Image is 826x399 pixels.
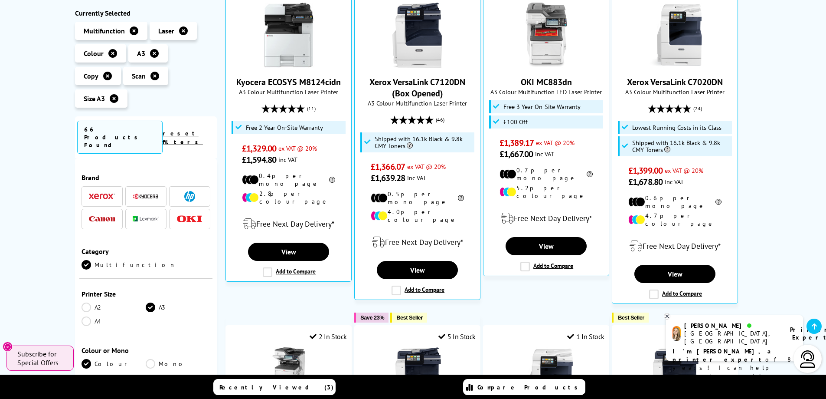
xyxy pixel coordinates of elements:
[673,347,774,363] b: I'm [PERSON_NAME], a printer expert
[75,9,217,17] div: Currently Selected
[176,215,202,223] img: OKI
[82,247,211,256] div: Category
[488,206,604,231] div: modal_delivery
[693,100,702,117] span: (24)
[354,313,389,323] button: Save 23%
[520,262,573,271] label: Add to Compare
[390,313,427,323] button: Best Seller
[307,100,316,117] span: (11)
[242,143,276,154] span: £1,329.00
[500,166,593,182] li: 0.7p per mono page
[673,326,681,341] img: amy-livechat.png
[371,172,405,184] span: £1,639.28
[242,190,335,205] li: 2.8p per colour page
[488,88,604,96] span: A3 Colour Multifunction LED Laser Printer
[256,61,321,69] a: Kyocera ECOSYS M8124cidn
[673,347,797,389] p: of 8 years! I can help you choose the right product
[236,76,341,88] a: Kyocera ECOSYS M8124cidn
[84,26,125,35] span: Multifunction
[535,150,554,158] span: inc VAT
[82,359,146,369] a: Colour
[359,230,476,254] div: modal_delivery
[137,49,145,58] span: A3
[665,178,684,186] span: inc VAT
[477,383,582,391] span: Compare Products
[278,155,297,164] span: inc VAT
[230,88,347,96] span: A3 Colour Multifunction Laser Printer
[82,173,211,182] div: Brand
[84,94,105,103] span: Size A3
[89,214,115,224] a: Canon
[684,322,779,330] div: [PERSON_NAME]
[634,265,715,283] a: View
[500,137,534,148] span: £1,389.17
[176,214,202,224] a: OKI
[628,165,663,176] span: £1,399.00
[536,138,575,147] span: ex VAT @ 20%
[248,243,329,261] a: View
[17,350,65,367] span: Subscribe for Special Offers
[500,148,533,160] span: £1,667.00
[84,72,98,80] span: Copy
[242,154,276,165] span: £1,594.80
[627,76,723,88] a: Xerox VersaLink C7020DN
[133,214,159,224] a: Lexmark
[133,217,159,222] img: Lexmark
[146,303,210,312] a: A3
[360,314,384,321] span: Save 23%
[567,332,604,341] div: 1 In Stock
[158,26,174,35] span: Laser
[684,330,779,345] div: [GEOGRAPHIC_DATA], [GEOGRAPHIC_DATA]
[385,61,450,69] a: Xerox VersaLink C7120DN (Box Opened)
[407,162,446,171] span: ex VAT @ 20%
[436,112,444,128] span: (46)
[132,72,146,80] span: Scan
[242,172,335,188] li: 0.4p per mono page
[463,379,585,395] a: Compare Products
[628,194,722,210] li: 0.6p per mono page
[514,3,579,68] img: OKI MC883dn
[263,267,316,277] label: Add to Compare
[184,191,195,202] img: HP
[617,88,733,96] span: A3 Colour Multifunction Laser Printer
[369,76,465,99] a: Xerox VersaLink C7120DN (Box Opened)
[371,208,464,224] li: 4.0p per colour page
[385,3,450,68] img: Xerox VersaLink C7120DN (Box Opened)
[82,317,146,326] a: A4
[230,212,347,236] div: modal_delivery
[176,191,202,202] a: HP
[375,135,473,149] span: Shipped with 16.1k Black & 9.8k CMY Toners
[82,303,146,312] a: A2
[799,350,816,368] img: user-headset-light.svg
[665,166,703,175] span: ex VAT @ 20%
[649,290,702,299] label: Add to Compare
[163,129,203,146] a: reset filters
[396,314,423,321] span: Best Seller
[628,212,722,228] li: 4.7p per colour page
[133,193,159,200] img: Kyocera
[617,234,733,258] div: modal_delivery
[219,383,334,391] span: Recently Viewed (3)
[359,99,476,107] span: A3 Colour Multifunction Laser Printer
[392,286,444,295] label: Add to Compare
[77,121,163,154] span: 66 Products Found
[213,379,336,395] a: Recently Viewed (3)
[82,260,176,270] a: Multifunction
[377,261,457,279] a: View
[246,124,323,131] span: Free 2 Year On-Site Warranty
[632,139,730,153] span: Shipped with 16.1k Black & 9.8k CMY Toners
[89,191,115,202] a: Xerox
[503,119,528,125] span: £100 Off
[89,216,115,222] img: Canon
[632,124,722,131] span: Lowest Running Costs in its Class
[612,313,649,323] button: Best Seller
[618,314,644,321] span: Best Seller
[133,191,159,202] a: Kyocera
[514,61,579,69] a: OKI MC883dn
[371,190,464,206] li: 0.5p per mono page
[371,161,405,172] span: £1,366.07
[146,359,210,369] a: Mono
[310,332,347,341] div: 2 In Stock
[82,346,211,355] div: Colour or Mono
[643,61,708,69] a: Xerox VersaLink C7020DN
